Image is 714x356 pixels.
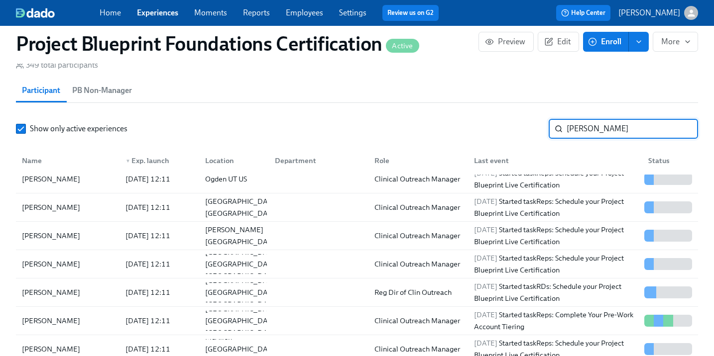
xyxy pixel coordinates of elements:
[201,155,267,167] div: Location
[18,173,118,185] div: [PERSON_NAME]
[470,309,640,333] div: Started task Reps: Complete Your Pre-Work Account Tiering
[386,42,419,50] span: Active
[201,274,282,310] div: [GEOGRAPHIC_DATA] [GEOGRAPHIC_DATA] [GEOGRAPHIC_DATA]
[590,37,621,47] span: Enroll
[197,151,267,171] div: Location
[370,173,466,185] div: Clinical Outreach Manager
[474,310,497,319] span: [DATE]
[267,151,366,171] div: Department
[100,8,121,17] a: Home
[618,7,680,18] p: [PERSON_NAME]
[640,151,696,171] div: Status
[382,5,439,21] button: Review us on G2
[16,8,100,18] a: dado
[16,8,55,18] img: dado
[470,280,640,304] div: Started task RDs: Schedule your Project Blueprint Live Certification
[538,32,579,52] button: Edit
[125,159,130,164] span: ▼
[18,258,118,270] div: [PERSON_NAME]
[18,286,118,298] div: [PERSON_NAME]
[30,123,127,134] span: Show only active experiences
[121,343,197,355] div: [DATE] 12:11
[121,258,197,270] div: [DATE] 12:11
[16,32,419,56] h1: Project Blueprint Foundations Certification
[567,119,698,139] input: Search by name
[546,37,571,47] span: Edit
[18,230,118,242] div: [PERSON_NAME]
[18,201,118,213] div: [PERSON_NAME]
[16,250,698,278] div: [PERSON_NAME][DATE] 12:11[GEOGRAPHIC_DATA] [GEOGRAPHIC_DATA] [GEOGRAPHIC_DATA]Clinical Outreach M...
[644,155,696,167] div: Status
[72,84,132,97] span: PB Non-Manager
[474,339,497,348] span: [DATE]
[339,8,366,17] a: Settings
[16,165,698,193] div: [PERSON_NAME][DATE] 12:11Ogden UT USClinical Outreach Manager[DATE] Started taskReps: Schedule yo...
[18,151,118,171] div: Name
[583,32,629,52] button: Enroll
[16,222,698,250] div: [PERSON_NAME][DATE] 12:11[GEOGRAPHIC_DATA][PERSON_NAME] [GEOGRAPHIC_DATA] [GEOGRAPHIC_DATA]Clinic...
[271,155,366,167] div: Department
[201,195,282,219] div: [GEOGRAPHIC_DATA] [GEOGRAPHIC_DATA]
[470,224,640,248] div: Started task Reps: Schedule your Project Blueprint Live Certification
[561,8,605,18] span: Help Center
[629,32,649,52] button: enroll
[487,37,525,47] span: Preview
[470,195,640,219] div: Started task Reps: Schedule your Project Blueprint Live Certification
[121,173,197,185] div: [DATE] 12:11
[16,60,98,71] div: 349 total participants
[556,5,610,21] button: Help Center
[370,230,466,242] div: Clinical Outreach Manager
[201,246,282,282] div: [GEOGRAPHIC_DATA] [GEOGRAPHIC_DATA] [GEOGRAPHIC_DATA]
[201,173,267,185] div: Ogden UT US
[470,155,640,167] div: Last event
[370,343,466,355] div: Clinical Outreach Manager
[474,254,497,263] span: [DATE]
[478,32,534,52] button: Preview
[243,8,270,17] a: Reports
[370,258,466,270] div: Clinical Outreach Manager
[470,252,640,276] div: Started task Reps: Schedule your Project Blueprint Live Certification
[387,8,434,18] a: Review us on G2
[366,151,466,171] div: Role
[474,282,497,291] span: [DATE]
[466,151,640,171] div: Last event
[18,155,118,167] div: Name
[118,151,197,171] div: ▼Exp. launch
[18,343,118,355] div: [PERSON_NAME]
[286,8,323,17] a: Employees
[470,167,640,191] div: Started task Reps: Schedule your Project Blueprint Live Certification
[18,315,118,327] div: [PERSON_NAME]
[653,32,698,52] button: More
[370,315,466,327] div: Clinical Outreach Manager
[661,37,690,47] span: More
[618,6,698,20] button: [PERSON_NAME]
[121,315,197,327] div: [DATE] 12:11
[474,197,497,206] span: [DATE]
[16,278,698,307] div: [PERSON_NAME][DATE] 12:11[GEOGRAPHIC_DATA] [GEOGRAPHIC_DATA] [GEOGRAPHIC_DATA]Reg Dir of Clin Out...
[201,303,282,339] div: [GEOGRAPHIC_DATA] [GEOGRAPHIC_DATA] [GEOGRAPHIC_DATA]
[16,193,698,222] div: [PERSON_NAME][DATE] 12:11[GEOGRAPHIC_DATA] [GEOGRAPHIC_DATA]Clinical Outreach Manager[DATE] Start...
[370,201,466,213] div: Clinical Outreach Manager
[121,201,197,213] div: [DATE] 12:11
[370,286,466,298] div: Reg Dir of Clin Outreach
[121,155,197,167] div: Exp. launch
[137,8,178,17] a: Experiences
[201,212,282,260] div: [GEOGRAPHIC_DATA][PERSON_NAME] [GEOGRAPHIC_DATA] [GEOGRAPHIC_DATA]
[370,155,466,167] div: Role
[16,307,698,335] div: [PERSON_NAME][DATE] 12:11[GEOGRAPHIC_DATA] [GEOGRAPHIC_DATA] [GEOGRAPHIC_DATA]Clinical Outreach M...
[121,286,197,298] div: [DATE] 12:11
[194,8,227,17] a: Moments
[121,230,197,242] div: [DATE] 12:11
[474,225,497,234] span: [DATE]
[22,84,60,97] span: Participant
